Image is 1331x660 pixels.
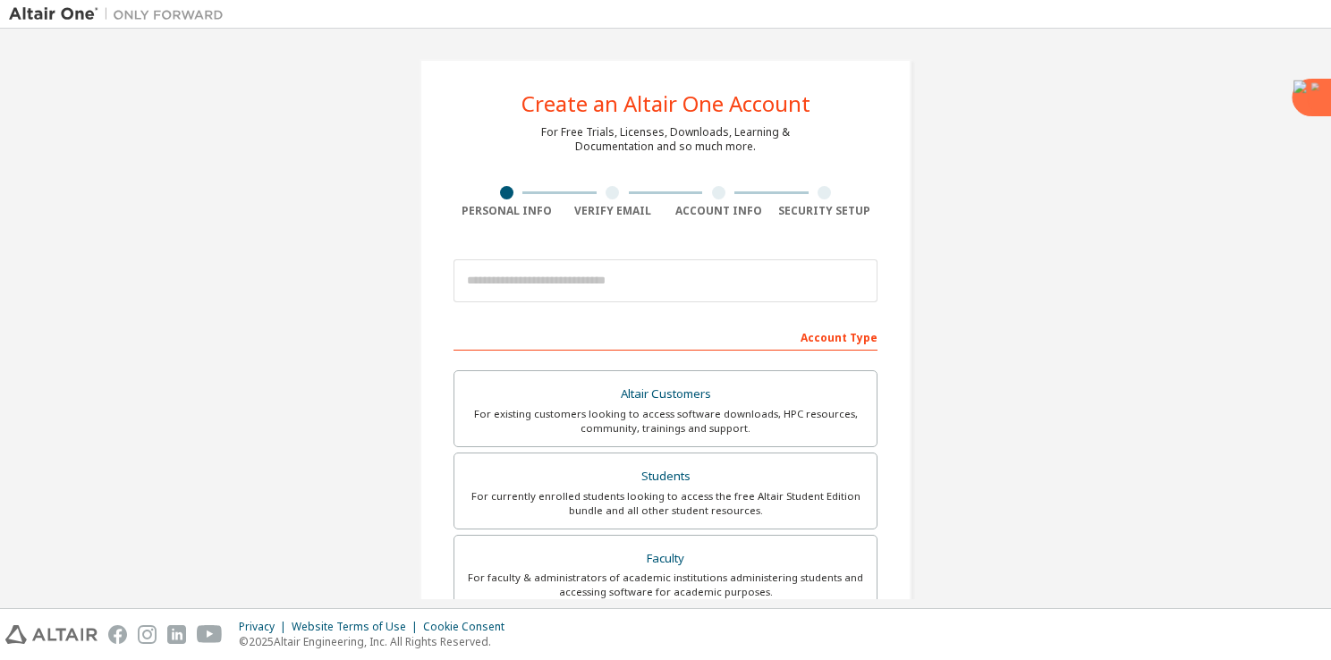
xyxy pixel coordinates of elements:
[465,407,866,436] div: For existing customers looking to access software downloads, HPC resources, community, trainings ...
[665,204,772,218] div: Account Info
[167,625,186,644] img: linkedin.svg
[5,625,97,644] img: altair_logo.svg
[560,204,666,218] div: Verify Email
[454,322,877,351] div: Account Type
[465,382,866,407] div: Altair Customers
[197,625,223,644] img: youtube.svg
[292,620,423,634] div: Website Terms of Use
[138,625,157,644] img: instagram.svg
[239,634,515,649] p: © 2025 Altair Engineering, Inc. All Rights Reserved.
[465,546,866,571] div: Faculty
[239,620,292,634] div: Privacy
[454,204,560,218] div: Personal Info
[541,125,790,154] div: For Free Trials, Licenses, Downloads, Learning & Documentation and so much more.
[9,5,233,23] img: Altair One
[772,204,878,218] div: Security Setup
[465,464,866,489] div: Students
[465,571,866,599] div: For faculty & administrators of academic institutions administering students and accessing softwa...
[521,93,810,114] div: Create an Altair One Account
[108,625,127,644] img: facebook.svg
[465,489,866,518] div: For currently enrolled students looking to access the free Altair Student Edition bundle and all ...
[423,620,515,634] div: Cookie Consent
